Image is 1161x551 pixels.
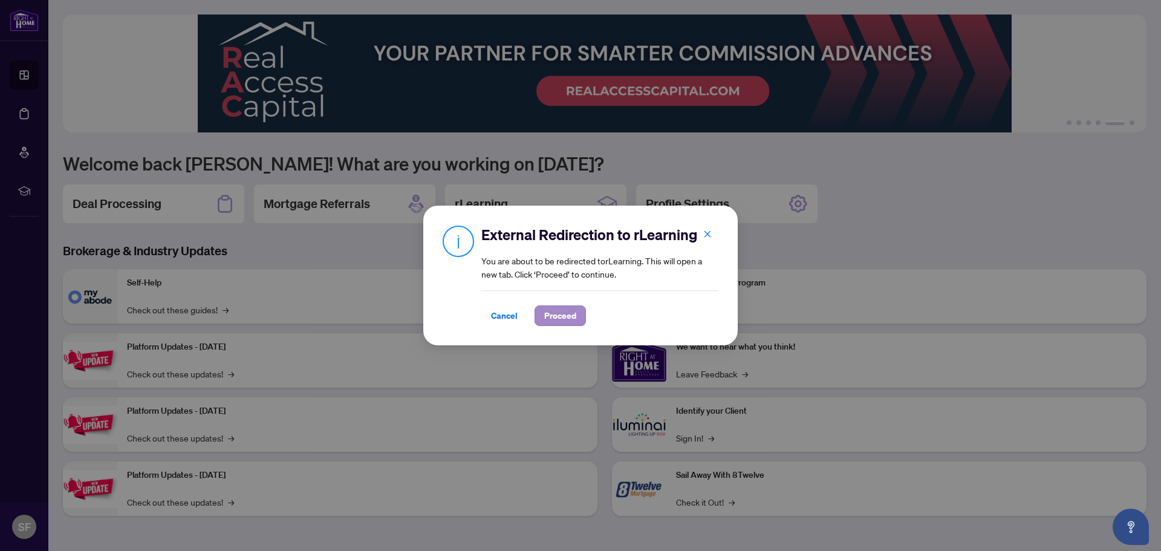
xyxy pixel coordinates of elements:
div: You are about to be redirected to rLearning . This will open a new tab. Click ‘Proceed’ to continue. [481,225,718,326]
span: Proceed [544,306,576,325]
button: Open asap [1113,509,1149,545]
img: Info Icon [443,225,474,257]
button: Cancel [481,305,527,326]
button: Proceed [535,305,586,326]
h2: External Redirection to rLearning [481,225,718,244]
span: close [703,230,712,238]
span: Cancel [491,306,518,325]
